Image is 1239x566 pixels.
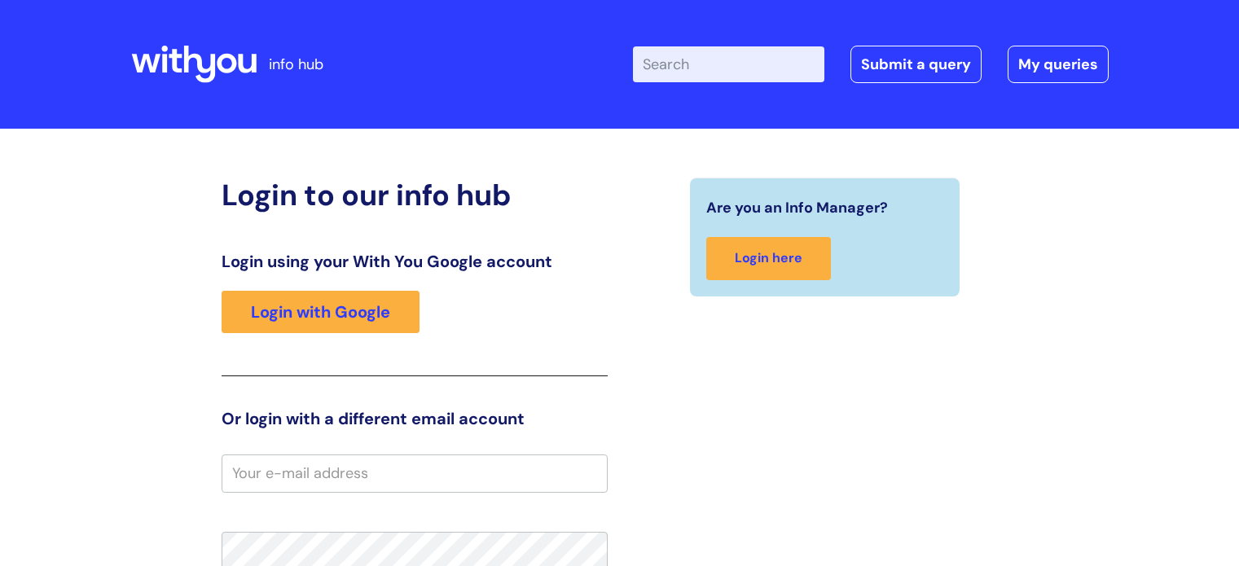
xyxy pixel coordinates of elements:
[222,454,608,492] input: Your e-mail address
[269,51,323,77] p: info hub
[850,46,982,83] a: Submit a query
[1008,46,1109,83] a: My queries
[706,237,831,280] a: Login here
[222,178,608,213] h2: Login to our info hub
[222,291,420,333] a: Login with Google
[706,195,888,221] span: Are you an Info Manager?
[222,252,608,271] h3: Login using your With You Google account
[633,46,824,82] input: Search
[222,409,608,428] h3: Or login with a different email account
